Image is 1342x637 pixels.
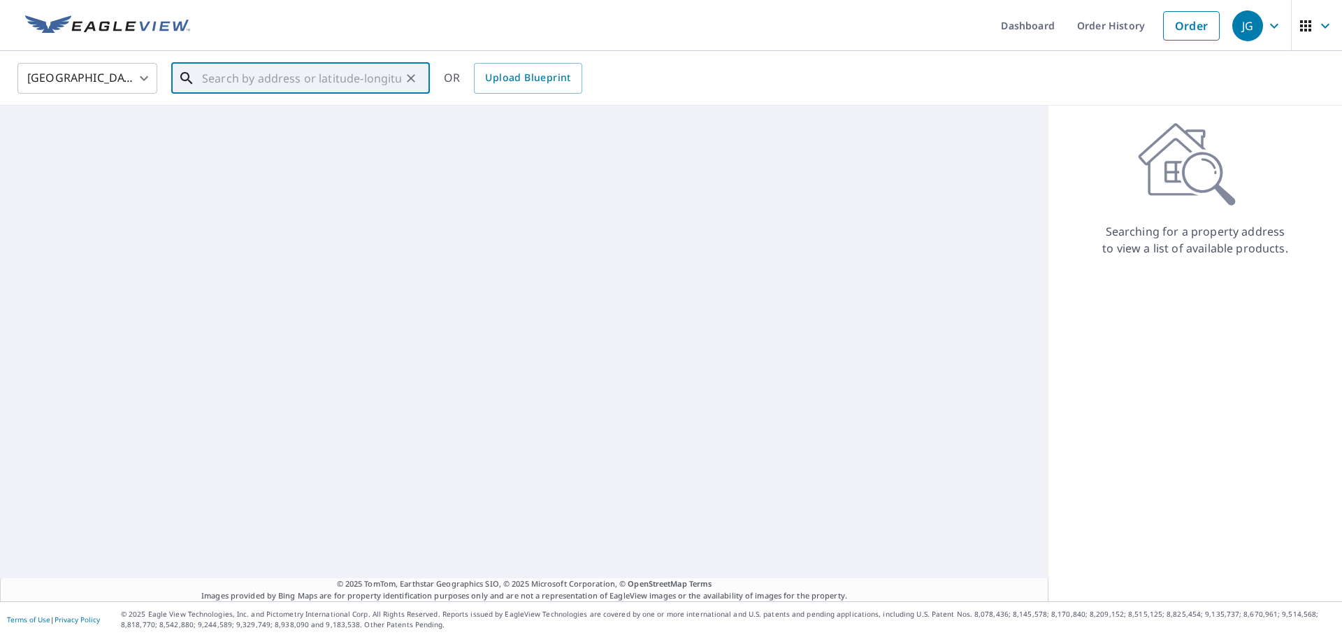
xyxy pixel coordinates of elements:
[401,69,421,88] button: Clear
[1232,10,1263,41] div: JG
[17,59,157,98] div: [GEOGRAPHIC_DATA]
[1163,11,1220,41] a: Order
[485,69,570,87] span: Upload Blueprint
[55,615,100,624] a: Privacy Policy
[1102,223,1289,257] p: Searching for a property address to view a list of available products.
[121,609,1335,630] p: © 2025 Eagle View Technologies, Inc. and Pictometry International Corp. All Rights Reserved. Repo...
[25,15,190,36] img: EV Logo
[628,578,686,589] a: OpenStreetMap
[337,578,712,590] span: © 2025 TomTom, Earthstar Geographics SIO, © 2025 Microsoft Corporation, ©
[7,615,100,624] p: |
[444,63,582,94] div: OR
[202,59,401,98] input: Search by address or latitude-longitude
[474,63,582,94] a: Upload Blueprint
[689,578,712,589] a: Terms
[7,615,50,624] a: Terms of Use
